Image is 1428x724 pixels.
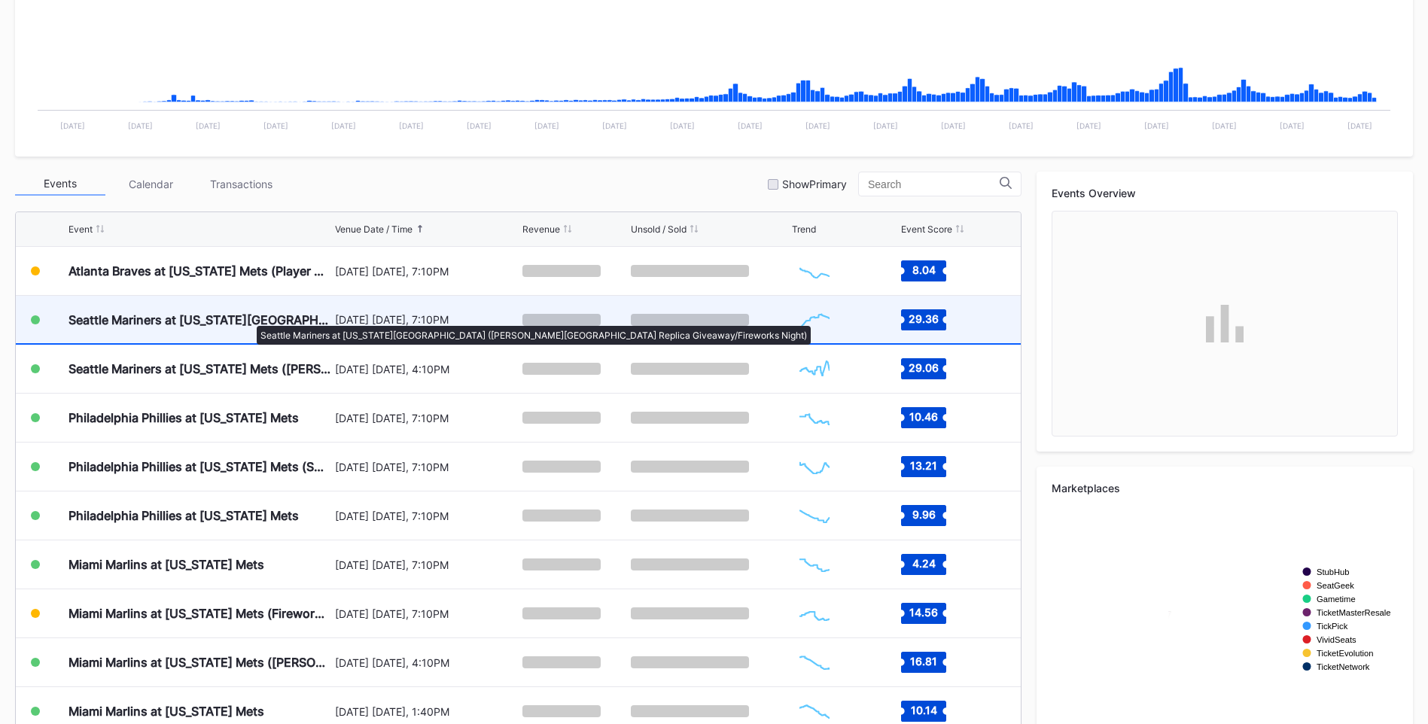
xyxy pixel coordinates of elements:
[792,643,837,681] svg: Chart title
[909,361,939,374] text: 29.06
[522,224,560,235] div: Revenue
[792,224,816,235] div: Trend
[534,121,559,130] text: [DATE]
[60,121,85,130] text: [DATE]
[69,361,331,376] div: Seattle Mariners at [US_STATE] Mets ([PERSON_NAME] Bobblehead Giveaway)
[941,121,966,130] text: [DATE]
[69,459,331,474] div: Philadelphia Phillies at [US_STATE] Mets (SNY Players Pins Featuring [PERSON_NAME], [PERSON_NAME]...
[792,252,837,290] svg: Chart title
[792,350,837,388] svg: Chart title
[912,263,935,276] text: 8.04
[263,121,288,130] text: [DATE]
[467,121,492,130] text: [DATE]
[868,178,1000,190] input: Search
[910,459,937,472] text: 13.21
[631,224,687,235] div: Unsold / Sold
[602,121,627,130] text: [DATE]
[1317,622,1348,631] text: TickPick
[335,558,519,571] div: [DATE] [DATE], 7:10PM
[805,121,830,130] text: [DATE]
[792,546,837,583] svg: Chart title
[1317,567,1350,576] text: StubHub
[910,655,937,668] text: 16.81
[792,399,837,437] svg: Chart title
[912,557,935,570] text: 4.24
[69,410,299,425] div: Philadelphia Phillies at [US_STATE] Mets
[1317,662,1370,671] text: TicketNetwork
[335,265,519,278] div: [DATE] [DATE], 7:10PM
[1212,121,1237,130] text: [DATE]
[335,461,519,473] div: [DATE] [DATE], 7:10PM
[1052,187,1398,199] div: Events Overview
[738,121,763,130] text: [DATE]
[69,655,331,670] div: Miami Marlins at [US_STATE] Mets ([PERSON_NAME] Giveaway)
[335,412,519,424] div: [DATE] [DATE], 7:10PM
[792,595,837,632] svg: Chart title
[1009,121,1034,130] text: [DATE]
[1052,482,1398,494] div: Marketplaces
[873,121,898,130] text: [DATE]
[69,704,264,719] div: Miami Marlins at [US_STATE] Mets
[1317,649,1373,658] text: TicketEvolution
[69,263,331,278] div: Atlanta Braves at [US_STATE] Mets (Player Replica Jersey Giveaway)
[1144,121,1169,130] text: [DATE]
[15,172,105,196] div: Events
[331,121,356,130] text: [DATE]
[399,121,424,130] text: [DATE]
[1317,581,1354,590] text: SeatGeek
[909,606,938,619] text: 14.56
[335,705,519,718] div: [DATE] [DATE], 1:40PM
[1280,121,1305,130] text: [DATE]
[335,313,519,326] div: [DATE] [DATE], 7:10PM
[792,448,837,485] svg: Chart title
[1347,121,1372,130] text: [DATE]
[910,704,936,716] text: 10.14
[196,121,221,130] text: [DATE]
[69,508,299,523] div: Philadelphia Phillies at [US_STATE] Mets
[69,557,264,572] div: Miami Marlins at [US_STATE] Mets
[792,301,837,339] svg: Chart title
[335,656,519,669] div: [DATE] [DATE], 4:10PM
[69,606,331,621] div: Miami Marlins at [US_STATE] Mets (Fireworks Night)
[901,224,952,235] div: Event Score
[335,607,519,620] div: [DATE] [DATE], 7:10PM
[792,497,837,534] svg: Chart title
[128,121,153,130] text: [DATE]
[670,121,695,130] text: [DATE]
[1076,121,1101,130] text: [DATE]
[1317,595,1356,604] text: Gametime
[335,224,413,235] div: Venue Date / Time
[335,510,519,522] div: [DATE] [DATE], 7:10PM
[105,172,196,196] div: Calendar
[1317,608,1390,617] text: TicketMasterResale
[69,224,93,235] div: Event
[909,312,939,324] text: 29.36
[196,172,286,196] div: Transactions
[1317,635,1356,644] text: VividSeats
[912,508,935,521] text: 9.96
[69,312,331,327] div: Seattle Mariners at [US_STATE][GEOGRAPHIC_DATA] ([PERSON_NAME][GEOGRAPHIC_DATA] Replica Giveaway/...
[909,410,938,423] text: 10.46
[335,363,519,376] div: [DATE] [DATE], 4:10PM
[782,178,847,190] div: Show Primary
